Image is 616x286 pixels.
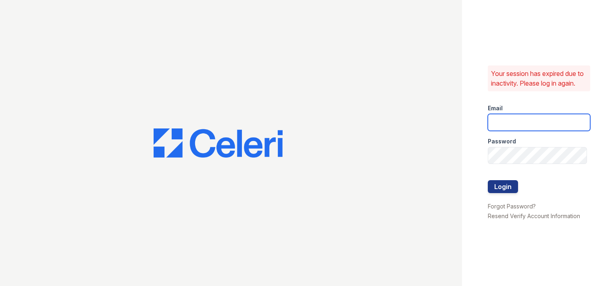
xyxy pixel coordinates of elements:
label: Password [488,137,516,145]
a: Forgot Password? [488,203,536,210]
label: Email [488,104,503,112]
button: Login [488,180,518,193]
img: CE_Logo_Blue-a8612792a0a2168367f1c8372b55b34899dd931a85d93a1a3d3e32e68fde9ad4.png [154,128,283,158]
a: Resend Verify Account Information [488,212,580,219]
p: Your session has expired due to inactivity. Please log in again. [491,69,587,88]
